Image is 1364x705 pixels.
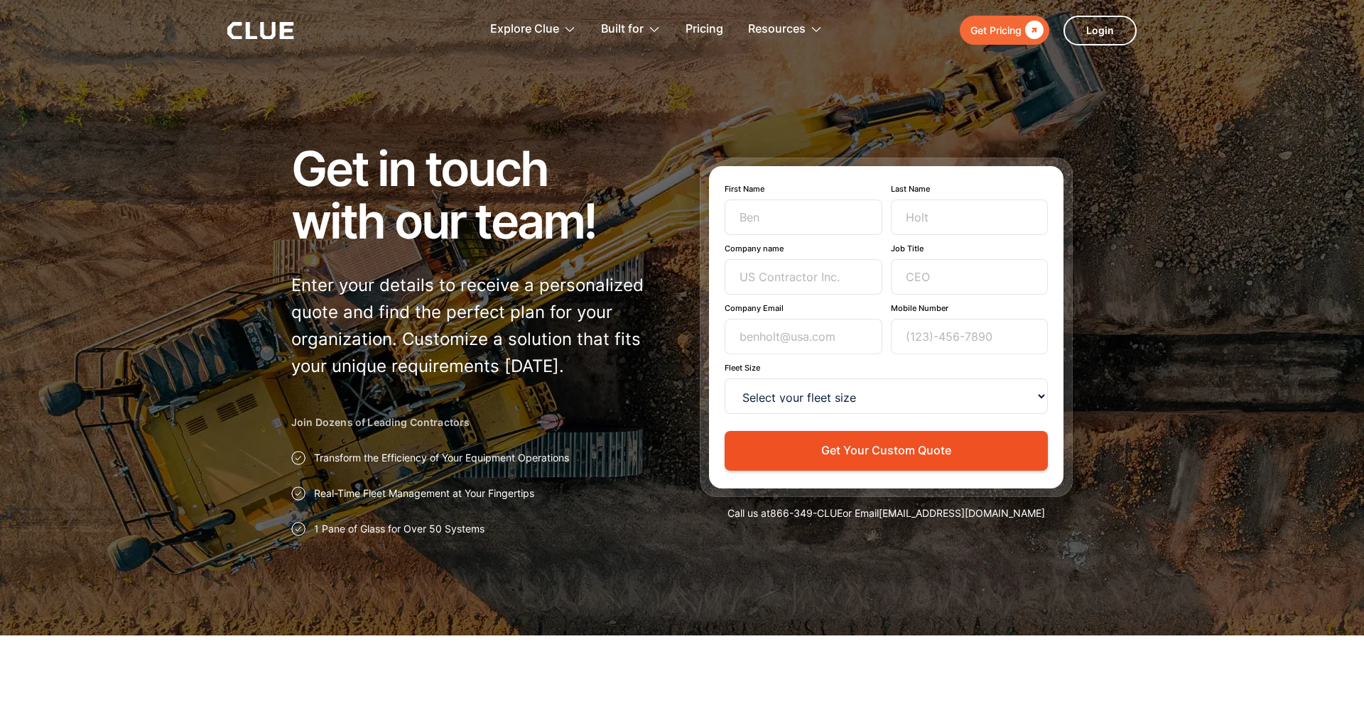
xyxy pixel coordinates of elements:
input: benholt@usa.com [725,319,882,354]
h1: Get in touch with our team! [291,142,664,247]
input: Holt [891,200,1049,235]
div: Built for [601,7,644,52]
div: Built for [601,7,661,52]
input: (123)-456-7890 [891,319,1049,354]
label: Last Name [891,184,1049,194]
label: Company name [725,244,882,253]
a: Pricing [686,7,723,52]
a: Login [1063,16,1137,45]
div: Resources [748,7,823,52]
input: Ben [725,200,882,235]
div: Get Pricing [970,21,1022,39]
a: 866-349-CLUE [770,507,843,519]
button: Get Your Custom Quote [725,431,1048,470]
div: Resources [748,7,806,52]
p: 1 Pane of Glass for Over 50 Systems [314,522,485,536]
a: Get Pricing [960,16,1049,45]
input: US Contractor Inc. [725,259,882,295]
img: Approval checkmark icon [291,522,305,536]
p: Transform the Efficiency of Your Equipment Operations [314,451,569,465]
img: Approval checkmark icon [291,486,305,501]
div: Explore Clue [490,7,576,52]
label: First Name [725,184,882,194]
a: [EMAIL_ADDRESS][DOMAIN_NAME] [879,507,1045,519]
input: CEO [891,259,1049,295]
h2: Join Dozens of Leading Contractors [291,415,664,430]
label: Job Title [891,244,1049,253]
img: Approval checkmark icon [291,451,305,465]
label: Fleet Size [725,363,1048,373]
div: Call us at or Email [700,506,1073,520]
p: Real-Time Fleet Management at Your Fingertips [314,486,534,501]
label: Mobile Number [891,303,1049,313]
p: Enter your details to receive a personalized quote and find the perfect plan for your organizatio... [291,272,664,380]
div: Explore Clue [490,7,559,52]
label: Company Email [725,303,882,313]
div:  [1022,21,1044,39]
